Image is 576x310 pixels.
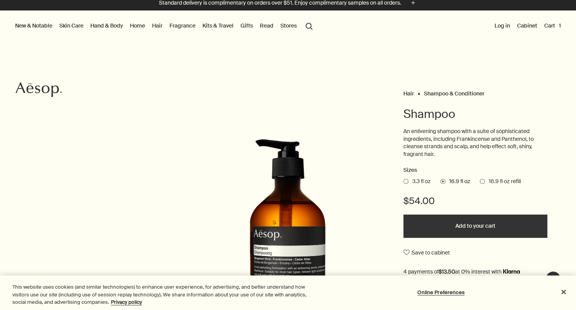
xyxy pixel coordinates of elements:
a: Gifts [239,21,254,31]
p: An enlivening shampoo with a suite of sophisticated ingredients, including Frankincense and Panth... [403,128,547,158]
button: New & Notable [14,21,54,31]
a: Kits & Travel [201,21,235,31]
a: Skin Care [58,21,85,31]
a: Shampoo & Conditioner [424,90,484,94]
span: 16.9 fl oz [445,178,470,185]
button: Save to cabinet [403,246,450,260]
button: Log in [493,21,512,31]
button: Close [555,283,572,300]
div: This website uses cookies (and similar technologies) to enhance user experience, for advertising,... [12,283,317,306]
button: Cart1 [543,21,562,31]
a: Fragrance [168,21,197,31]
a: Home [128,21,147,31]
a: Hand & Body [89,21,125,31]
a: Read [258,21,275,31]
span: $54.00 [403,195,435,207]
a: Hair [403,90,414,94]
nav: supplementary [493,10,562,42]
a: Aesop [14,80,64,101]
span: 3.3 fl oz [408,178,431,185]
button: Add to your cart - $54.00 [403,215,547,238]
a: More information about your privacy, opens in a new tab [111,299,142,305]
a: Hair [150,21,164,31]
button: Stores [279,21,298,31]
span: 16.9 fl oz refill [485,178,521,185]
button: Live Assistance [545,271,561,287]
button: Open search [302,18,316,33]
a: Cabinet [515,21,539,31]
h2: Sizes [403,166,547,175]
h1: Shampoo [403,106,547,122]
button: Online Preferences, Opens the preference center dialog [417,284,465,300]
svg: Aesop [16,82,62,97]
nav: primary [14,10,316,42]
